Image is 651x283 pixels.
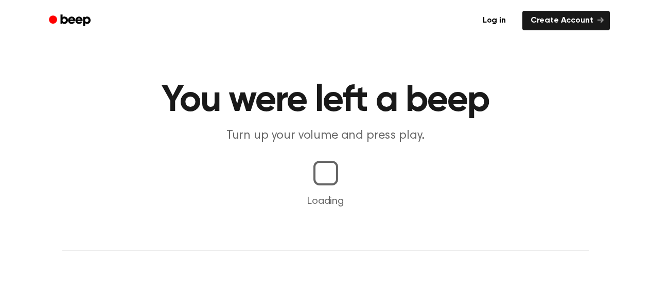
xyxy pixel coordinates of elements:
a: Create Account [522,11,610,30]
a: Beep [42,11,100,31]
p: Turn up your volume and press play. [128,127,523,144]
p: Loading [12,194,639,209]
h1: You were left a beep [62,82,589,119]
a: Log in [472,9,516,32]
